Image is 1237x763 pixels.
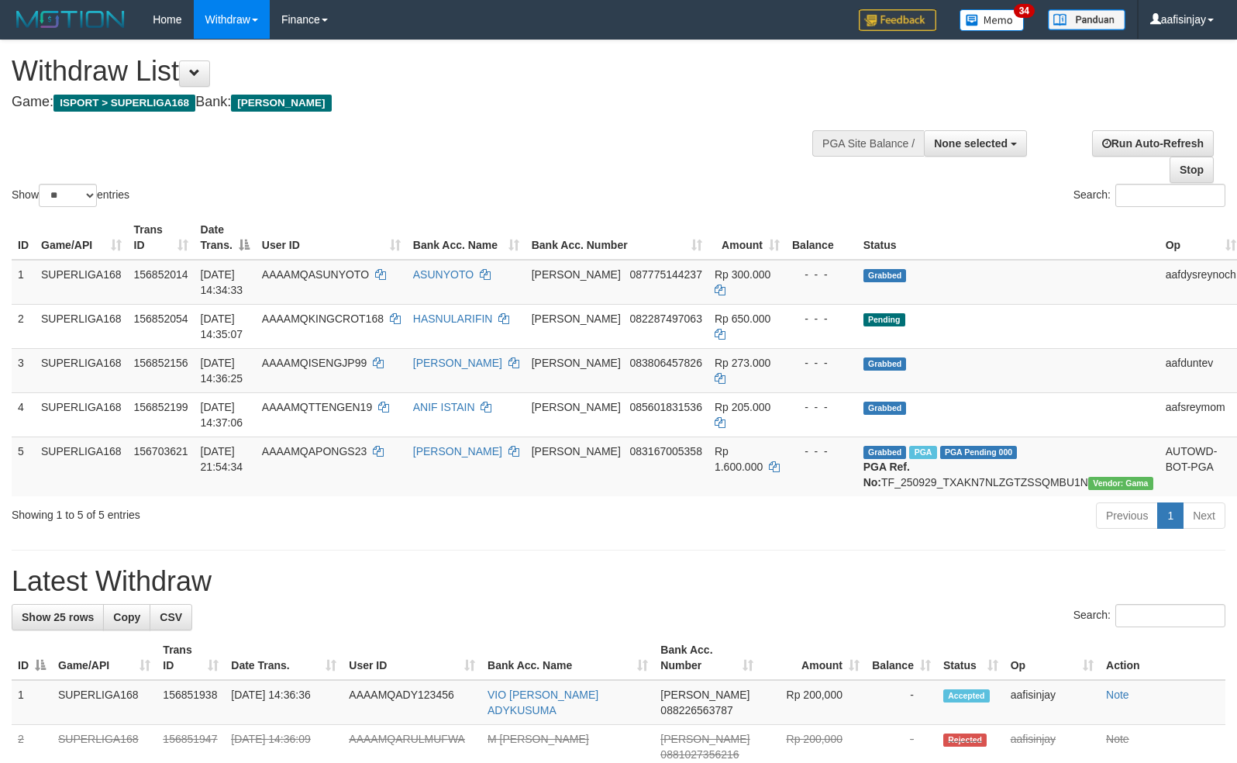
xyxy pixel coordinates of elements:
th: Bank Acc. Number: activate to sort column ascending [654,636,760,680]
span: Rejected [943,734,987,747]
a: Show 25 rows [12,604,104,630]
span: 156852014 [134,268,188,281]
span: Copy 083806457826 to clipboard [630,357,702,369]
h1: Latest Withdraw [12,566,1225,597]
td: 5 [12,437,35,496]
span: Copy [113,611,140,623]
span: Copy 082287497063 to clipboard [630,312,702,325]
span: Grabbed [863,269,907,282]
span: AAAAMQKINGCROT168 [262,312,384,325]
div: PGA Site Balance / [812,130,924,157]
th: User ID: activate to sort column ascending [256,216,407,260]
td: aafisinjay [1004,680,1100,725]
img: Button%20Memo.svg [960,9,1025,31]
td: AAAAMQADY123456 [343,680,481,725]
div: - - - [792,267,851,282]
th: Op: activate to sort column ascending [1004,636,1100,680]
th: Amount: activate to sort column ascending [760,636,866,680]
td: 1 [12,680,52,725]
img: panduan.png [1048,9,1125,30]
th: Bank Acc. Name: activate to sort column ascending [481,636,654,680]
span: Rp 205.000 [715,401,770,413]
img: Feedback.jpg [859,9,936,31]
span: 156852199 [134,401,188,413]
span: Grabbed [863,402,907,415]
td: 2 [12,304,35,348]
span: [DATE] 14:34:33 [201,268,243,296]
a: Next [1183,502,1225,529]
span: Rp 650.000 [715,312,770,325]
th: User ID: activate to sort column ascending [343,636,481,680]
span: [PERSON_NAME] [532,312,621,325]
span: 156852054 [134,312,188,325]
a: VIO [PERSON_NAME] ADYKUSUMA [488,689,598,716]
img: MOTION_logo.png [12,8,129,31]
button: None selected [924,130,1027,157]
span: PGA Pending [940,446,1018,459]
td: - [866,680,937,725]
span: Rp 273.000 [715,357,770,369]
span: Vendor URL: https://trx31.1velocity.biz [1088,477,1153,490]
a: Copy [103,604,150,630]
td: SUPERLIGA168 [52,680,157,725]
span: [PERSON_NAME] [660,733,749,745]
span: Show 25 rows [22,611,94,623]
a: Note [1106,689,1129,701]
span: [DATE] 14:37:06 [201,401,243,429]
h4: Game: Bank: [12,95,809,110]
span: Copy 085601831536 to clipboard [630,401,702,413]
a: Run Auto-Refresh [1092,130,1214,157]
span: 156703621 [134,445,188,457]
div: Showing 1 to 5 of 5 entries [12,501,504,523]
span: [PERSON_NAME] [532,401,621,413]
span: Copy 083167005358 to clipboard [630,445,702,457]
span: 34 [1014,4,1035,18]
span: AAAAMQASUNYOTO [262,268,369,281]
span: AAAAMQISENGJP99 [262,357,367,369]
a: Note [1106,733,1129,745]
div: - - - [792,355,851,371]
span: Copy 088226563787 to clipboard [660,704,732,716]
label: Search: [1073,604,1225,627]
th: Amount: activate to sort column ascending [708,216,786,260]
label: Show entries [12,184,129,207]
th: Balance: activate to sort column ascending [866,636,937,680]
a: HASNULARIFIN [413,312,493,325]
th: Date Trans.: activate to sort column ascending [225,636,343,680]
td: Rp 200,000 [760,680,866,725]
label: Search: [1073,184,1225,207]
span: [PERSON_NAME] [231,95,331,112]
th: Date Trans.: activate to sort column descending [195,216,256,260]
td: 1 [12,260,35,305]
a: [PERSON_NAME] [413,445,502,457]
span: Grabbed [863,357,907,371]
a: M [PERSON_NAME] [488,733,589,745]
input: Search: [1115,184,1225,207]
div: - - - [792,444,851,459]
select: Showentries [39,184,97,207]
th: Balance [786,216,857,260]
span: Copy 0881027356216 to clipboard [660,748,739,761]
a: 1 [1157,502,1184,529]
th: Bank Acc. Number: activate to sort column ascending [525,216,708,260]
span: Pending [863,313,905,326]
span: AAAAMQTTENGEN19 [262,401,372,413]
span: [PERSON_NAME] [532,357,621,369]
a: ANIF ISTAIN [413,401,475,413]
th: Game/API: activate to sort column ascending [52,636,157,680]
a: [PERSON_NAME] [413,357,502,369]
span: [PERSON_NAME] [532,445,621,457]
td: SUPERLIGA168 [35,260,128,305]
span: Marked by aafchhiseyha [909,446,936,459]
th: Trans ID: activate to sort column ascending [128,216,195,260]
div: - - - [792,399,851,415]
td: 156851938 [157,680,225,725]
span: Copy 087775144237 to clipboard [630,268,702,281]
span: AAAAMQAPONGS23 [262,445,367,457]
b: PGA Ref. No: [863,461,910,489]
span: 156852156 [134,357,188,369]
td: 3 [12,348,35,392]
span: [DATE] 14:35:07 [201,312,243,340]
span: [DATE] 14:36:25 [201,357,243,385]
span: [PERSON_NAME] [532,268,621,281]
